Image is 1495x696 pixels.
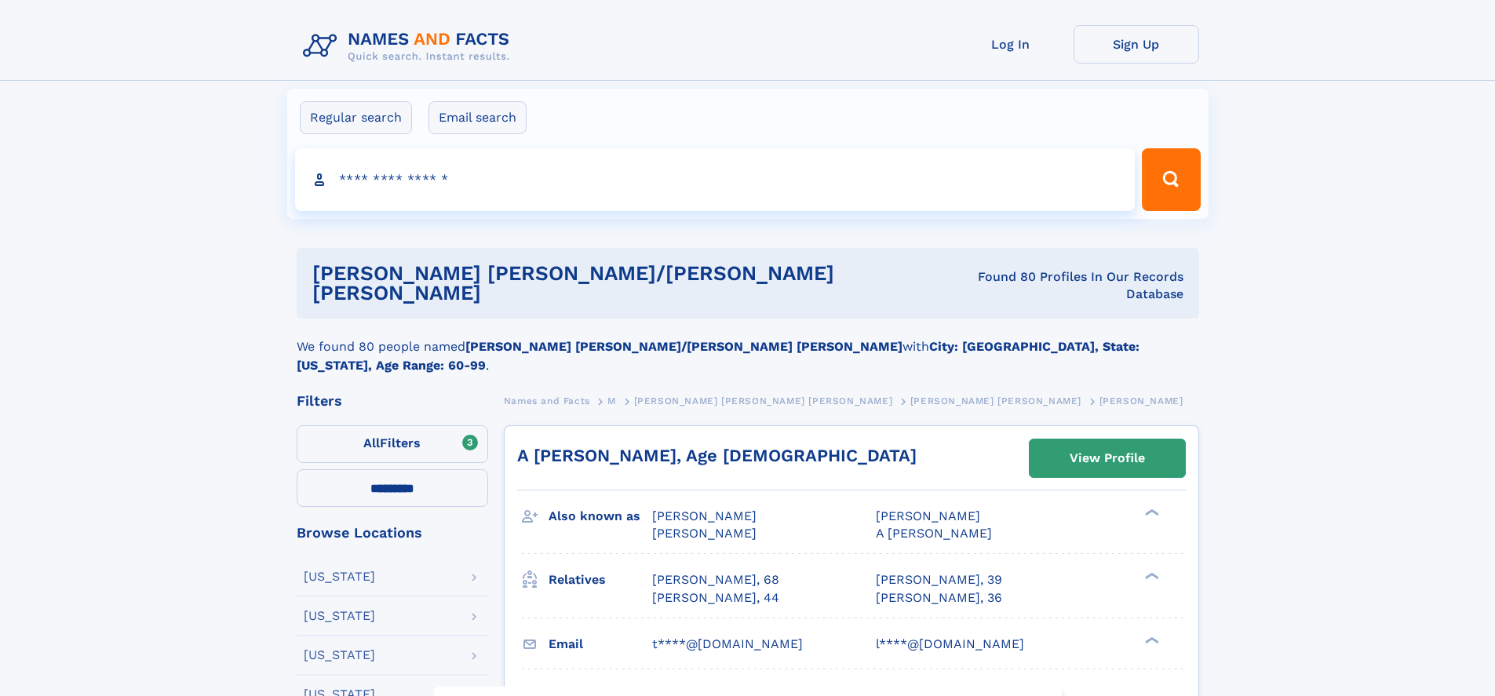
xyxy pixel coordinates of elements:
a: [PERSON_NAME], 36 [876,589,1002,607]
h3: Email [549,631,652,658]
a: View Profile [1030,439,1185,477]
input: search input [295,148,1136,211]
b: [PERSON_NAME] [PERSON_NAME]/[PERSON_NAME] [PERSON_NAME] [465,339,902,354]
span: [PERSON_NAME] [652,508,757,523]
div: Browse Locations [297,526,488,540]
div: ❯ [1141,635,1160,645]
div: [US_STATE] [304,570,375,583]
div: View Profile [1070,440,1145,476]
h3: Also known as [549,503,652,530]
span: [PERSON_NAME] [1099,395,1183,406]
a: M [607,391,616,410]
span: M [607,395,616,406]
a: [PERSON_NAME], 44 [652,589,779,607]
label: Regular search [300,101,412,134]
div: Filters [297,394,488,408]
div: Found 80 Profiles In Our Records Database [942,268,1183,303]
a: Sign Up [1074,25,1199,64]
label: Filters [297,425,488,463]
b: City: [GEOGRAPHIC_DATA], State: [US_STATE], Age Range: 60-99 [297,339,1139,373]
a: [PERSON_NAME] [PERSON_NAME] [910,391,1081,410]
h3: Relatives [549,567,652,593]
h1: [PERSON_NAME] [PERSON_NAME]/[PERSON_NAME] [PERSON_NAME] [312,264,943,303]
img: Logo Names and Facts [297,25,523,67]
a: Log In [948,25,1074,64]
button: Search Button [1142,148,1200,211]
label: Email search [428,101,527,134]
a: Names and Facts [504,391,590,410]
a: [PERSON_NAME] [PERSON_NAME] [PERSON_NAME] [634,391,893,410]
span: [PERSON_NAME] [PERSON_NAME] [PERSON_NAME] [634,395,893,406]
div: We found 80 people named with . [297,319,1199,375]
span: [PERSON_NAME] [876,508,980,523]
div: [US_STATE] [304,610,375,622]
span: All [363,435,380,450]
div: [US_STATE] [304,649,375,661]
a: [PERSON_NAME], 68 [652,571,779,589]
a: [PERSON_NAME], 39 [876,571,1002,589]
span: [PERSON_NAME] [652,526,757,541]
div: ❯ [1141,571,1160,581]
a: A [PERSON_NAME], Age [DEMOGRAPHIC_DATA] [517,446,917,465]
span: A [PERSON_NAME] [876,526,992,541]
span: [PERSON_NAME] [PERSON_NAME] [910,395,1081,406]
div: ❯ [1141,508,1160,518]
